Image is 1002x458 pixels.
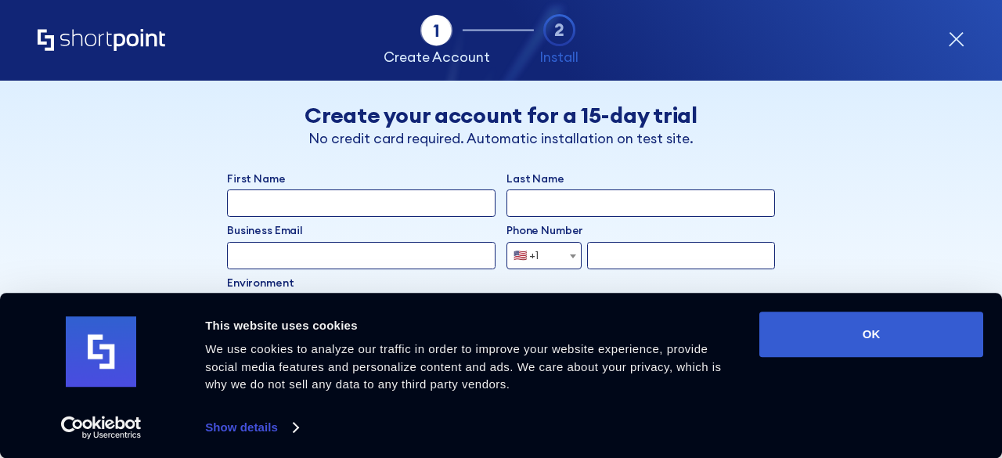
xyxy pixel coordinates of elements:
button: OK [759,312,983,357]
a: Show details [205,416,297,439]
a: Usercentrics Cookiebot - opens in a new window [33,416,170,439]
img: logo [66,317,136,388]
div: This website uses cookies [205,316,741,335]
span: We use cookies to analyze our traffic in order to improve your website experience, provide social... [205,342,721,391]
